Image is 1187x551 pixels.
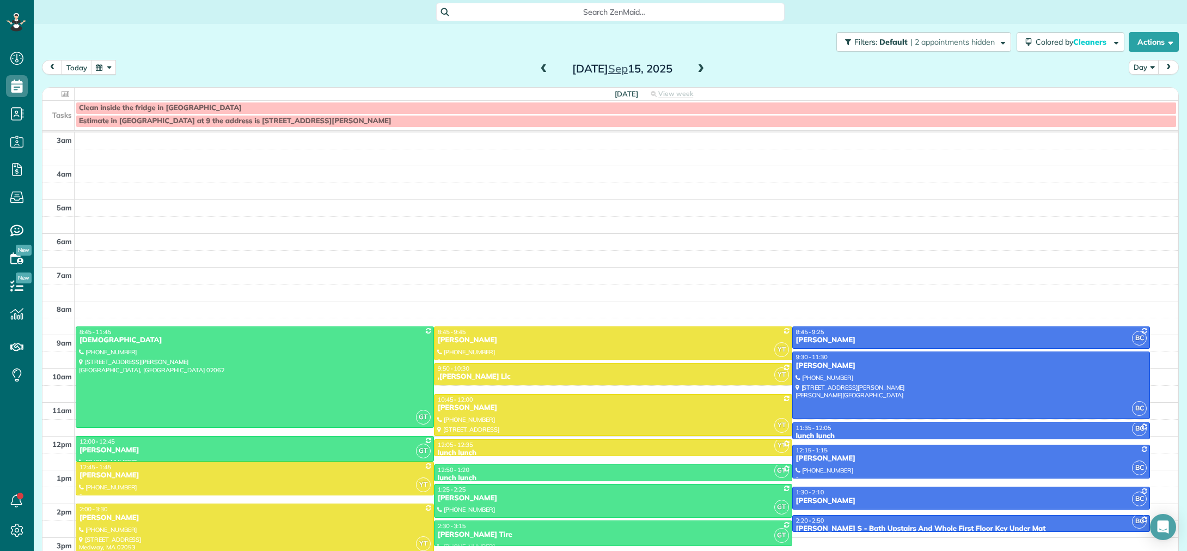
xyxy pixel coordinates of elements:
div: lunch lunch [796,432,1147,441]
div: [PERSON_NAME] S - Bath Upstairs And Whole First Floor Key Under Mat [796,524,1147,534]
span: 12:00 - 12:45 [79,438,115,445]
span: YT [416,477,431,492]
span: 8:45 - 9:45 [438,328,466,336]
span: YT [416,536,431,551]
div: [DEMOGRAPHIC_DATA] [79,336,431,345]
span: GT [774,500,789,514]
span: BC [1132,331,1147,346]
span: View week [658,89,693,98]
h2: [DATE] 15, 2025 [554,63,690,75]
span: Estimate in [GEOGRAPHIC_DATA] at 9 the address is [STREET_ADDRESS][PERSON_NAME] [79,117,391,125]
span: 1:30 - 2:10 [796,488,824,496]
span: 9:50 - 10:30 [438,365,469,372]
span: 8:45 - 11:45 [79,328,111,336]
span: BC [1132,401,1147,416]
span: 8:45 - 9:25 [796,328,824,336]
div: ,[PERSON_NAME] Llc [437,372,789,382]
div: [PERSON_NAME] [796,336,1147,345]
span: 11am [52,406,72,415]
a: Filters: Default | 2 appointments hidden [831,32,1011,52]
span: Sep [608,62,628,75]
span: GT [416,444,431,458]
span: 3am [57,136,72,144]
span: 12:50 - 1:20 [438,466,469,474]
span: YT [774,367,789,382]
div: lunch lunch [437,449,789,458]
span: 3pm [57,541,72,550]
div: [PERSON_NAME] [79,471,431,480]
span: 12pm [52,440,72,449]
span: GT [416,410,431,425]
span: 9am [57,338,72,347]
span: GT [774,463,789,478]
span: GT [774,528,789,543]
button: today [62,60,92,75]
button: Colored byCleaners [1017,32,1124,52]
span: 9:30 - 11:30 [796,353,828,361]
span: New [16,245,32,256]
span: Default [879,37,908,47]
span: YT [774,342,789,357]
span: 12:05 - 12:35 [438,441,473,449]
button: next [1158,60,1179,75]
span: 10am [52,372,72,381]
span: | 2 appointments hidden [910,37,995,47]
span: YT [774,438,789,453]
span: 6am [57,237,72,246]
div: [PERSON_NAME] [796,454,1147,463]
span: 12:45 - 1:45 [79,463,111,471]
div: [PERSON_NAME] [79,446,431,455]
span: 1:25 - 2:25 [438,486,466,493]
span: 2pm [57,507,72,516]
span: 7am [57,271,72,280]
span: 2:30 - 3:15 [438,522,466,530]
span: [DATE] [615,89,638,98]
button: prev [42,60,63,75]
span: BC [1132,492,1147,506]
span: Cleaners [1073,37,1108,47]
div: [PERSON_NAME] [796,361,1147,371]
span: 1pm [57,474,72,482]
span: 8am [57,305,72,313]
span: Colored by [1036,37,1110,47]
span: BC [1132,421,1147,436]
span: 11:35 - 12:05 [796,424,831,432]
button: Day [1129,60,1159,75]
div: [PERSON_NAME] [437,403,789,413]
button: Actions [1129,32,1179,52]
div: [PERSON_NAME] [79,513,431,523]
span: 10:45 - 12:00 [438,396,473,403]
span: Filters: [854,37,877,47]
span: 2:00 - 3:30 [79,505,108,513]
div: [PERSON_NAME] [796,496,1147,506]
span: 12:15 - 1:15 [796,446,828,454]
span: 2:20 - 2:50 [796,517,824,524]
div: lunch lunch [437,474,789,483]
span: YT [774,418,789,433]
div: Open Intercom Messenger [1150,514,1176,540]
button: Filters: Default | 2 appointments hidden [836,32,1011,52]
div: [PERSON_NAME] Tire [437,530,789,540]
span: New [16,273,32,283]
span: BC [1132,514,1147,529]
span: 5am [57,203,72,212]
div: [PERSON_NAME] [437,494,789,503]
div: [PERSON_NAME] [437,336,789,345]
span: 4am [57,169,72,178]
span: Clean inside the fridge in [GEOGRAPHIC_DATA] [79,104,242,112]
span: BC [1132,461,1147,475]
